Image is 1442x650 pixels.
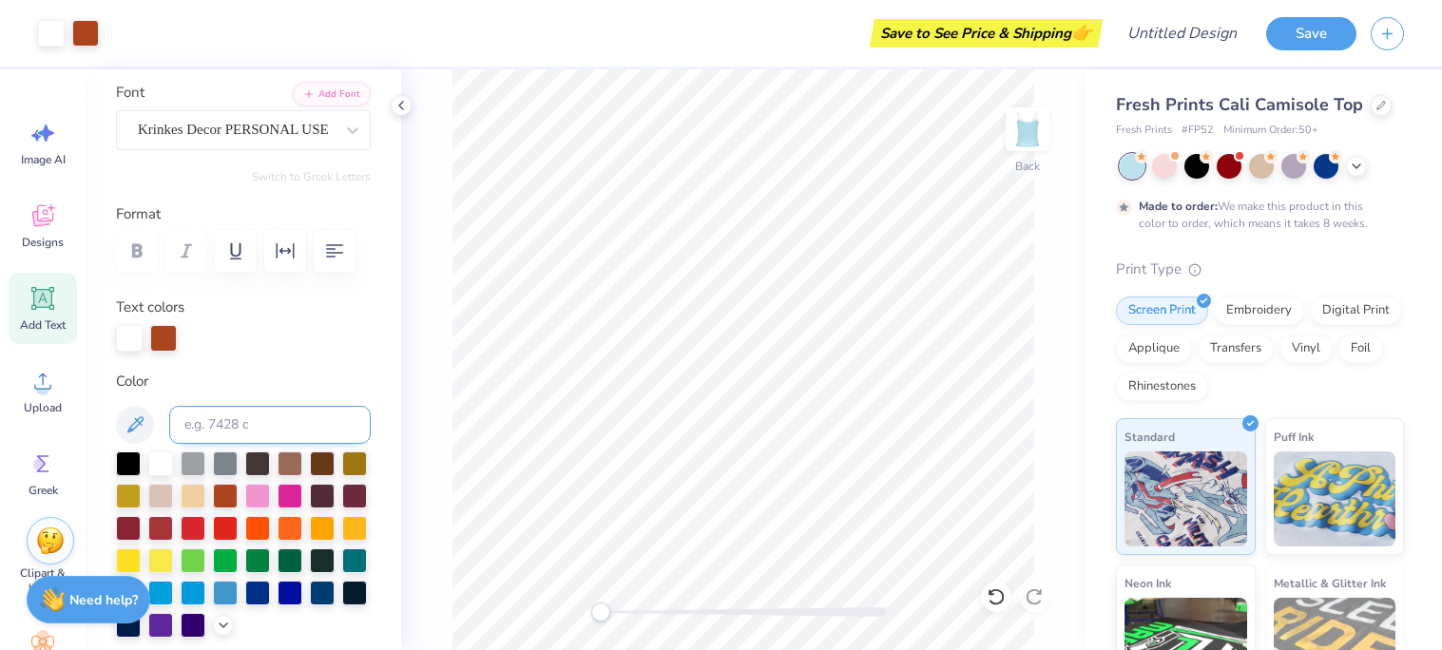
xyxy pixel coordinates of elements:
img: Back [1009,110,1047,148]
div: Screen Print [1116,296,1208,325]
div: Accessibility label [591,602,610,621]
button: Add Font [293,82,371,106]
div: Rhinestones [1116,373,1208,401]
div: Save to See Price & Shipping [875,19,1098,48]
span: Fresh Prints Cali Camisole Top [1116,93,1363,116]
span: Upload [24,400,62,415]
span: Image AI [21,152,66,167]
span: Standard [1125,427,1175,447]
button: Switch to Greek Letters [252,169,371,184]
input: Untitled Design [1112,14,1252,52]
span: Clipart & logos [11,565,74,596]
label: Font [116,82,144,104]
div: Vinyl [1279,335,1333,363]
img: Standard [1125,451,1247,546]
div: Applique [1116,335,1192,363]
span: # FP52 [1182,123,1214,139]
img: Puff Ink [1274,451,1396,546]
span: Neon Ink [1125,573,1171,593]
span: Designs [22,235,64,250]
span: Greek [29,483,58,498]
span: 👉 [1071,21,1092,44]
strong: Need help? [69,591,138,609]
div: Foil [1338,335,1383,363]
span: Puff Ink [1274,427,1314,447]
div: Print Type [1116,258,1404,280]
strong: Made to order: [1139,199,1218,214]
span: Metallic & Glitter Ink [1274,573,1386,593]
div: Back [1015,158,1040,175]
div: Embroidery [1214,296,1304,325]
button: Save [1266,17,1356,50]
span: Fresh Prints [1116,123,1172,139]
span: Minimum Order: 50 + [1223,123,1318,139]
label: Format [116,203,371,225]
div: Digital Print [1310,296,1402,325]
div: We make this product in this color to order, which means it takes 8 weeks. [1139,198,1373,232]
div: Transfers [1198,335,1274,363]
label: Text colors [116,296,184,318]
label: Color [116,371,371,392]
input: e.g. 7428 c [169,406,371,444]
span: Add Text [20,317,66,333]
